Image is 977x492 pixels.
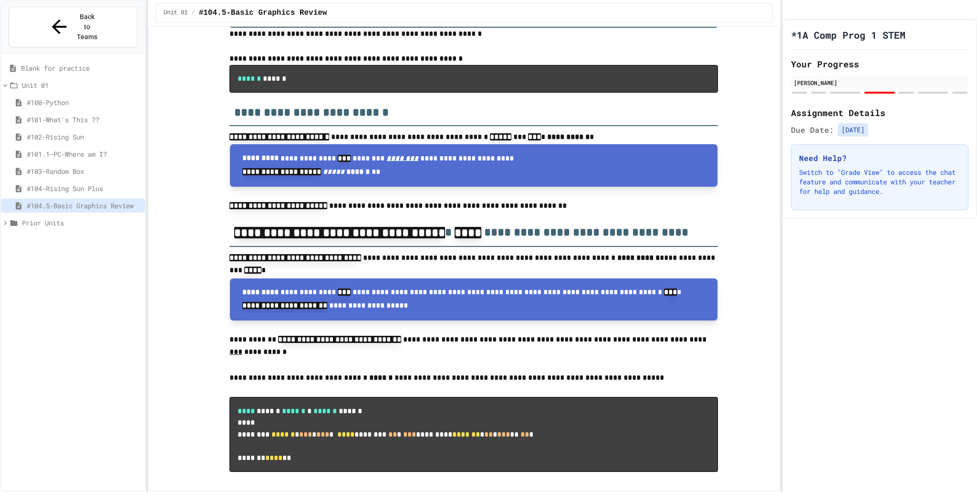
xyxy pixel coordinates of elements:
[27,97,141,107] span: #100-Python
[164,9,187,17] span: Unit 01
[76,12,98,42] span: Back to Teams
[838,123,868,137] span: [DATE]
[27,132,141,142] span: #102-Rising Sun
[27,115,141,125] span: #101-What's This ??
[791,28,905,42] h1: *1A Comp Prog 1 STEM
[791,57,968,71] h2: Your Progress
[27,183,141,193] span: #104-Rising Sun Plus
[791,124,834,136] span: Due Date:
[199,7,327,19] span: #104.5-Basic Graphics Review
[191,9,195,17] span: /
[9,7,137,47] button: Back to Teams
[22,80,141,90] span: Unit 01
[21,63,141,73] span: Blank for practice
[794,78,966,87] div: [PERSON_NAME]
[791,106,968,119] h2: Assignment Details
[27,149,141,159] span: #101.1-PC-Where am I?
[799,168,960,196] p: Switch to "Grade View" to access the chat feature and communicate with your teacher for help and ...
[799,152,960,164] h3: Need Help?
[27,201,141,211] span: #104.5-Basic Graphics Review
[22,218,141,228] span: Prior Units
[27,166,141,176] span: #103-Random Box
